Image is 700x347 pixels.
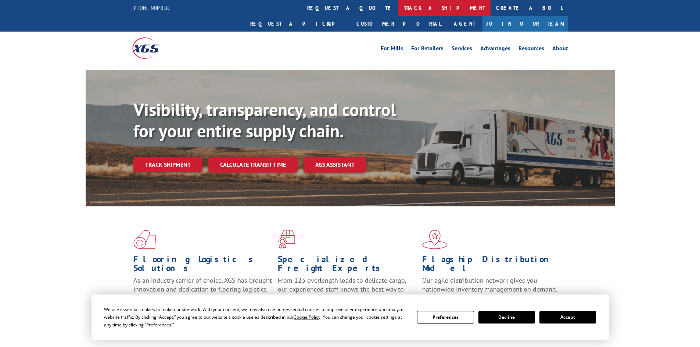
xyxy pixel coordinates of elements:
button: Preferences [417,311,474,323]
span: Our agile distribution network gives you nationwide inventory management on demand. [422,276,557,293]
a: Join Our Team [482,16,568,32]
span: Cookie Policy [294,314,320,320]
p: From 123 overlength loads to delicate cargo, our experienced staff knows the best way to move you... [278,276,417,309]
div: We use essential cookies to make our site work. With your consent, we may also use non-essential ... [104,306,408,329]
span: As an industry carrier of choice, XGS has brought innovation and dedication to flooring logistics... [133,276,272,302]
a: Services [452,46,472,54]
a: Track shipment [133,157,202,172]
h1: Flagship Distribution Model [422,255,561,276]
div: Cookie Consent Prompt [91,294,609,340]
button: Decline [478,311,535,323]
h1: Specialized Freight Experts [278,255,417,276]
a: Request a pickup [245,16,351,32]
img: xgs-icon-focused-on-flooring-red [278,230,295,249]
a: Calculate transit time [208,157,298,173]
a: Agent [446,16,482,32]
img: xgs-icon-flagship-distribution-model-red [422,230,448,249]
a: About [552,46,568,54]
b: Visibility, transparency, and control for your entire supply chain. [133,98,396,142]
a: For Retailers [411,46,444,54]
a: XGS ASSISTANT [304,157,366,173]
h1: Flooring Logistics Solutions [133,255,272,276]
a: [PHONE_NUMBER] [132,4,170,11]
button: Accept [539,311,596,323]
a: Customer Portal [351,16,446,32]
a: For Mills [381,46,403,54]
a: Resources [518,46,544,54]
img: xgs-icon-total-supply-chain-intelligence-red [133,230,156,249]
span: Preferences [146,322,171,328]
a: Advantages [480,46,510,54]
